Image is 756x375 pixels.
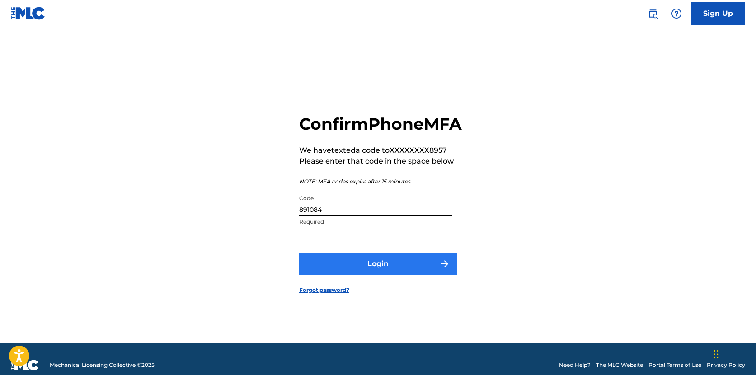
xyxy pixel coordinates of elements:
[299,286,349,294] a: Forgot password?
[299,145,462,156] p: We have texted a code to XXXXXXXX8957
[648,8,658,19] img: search
[671,8,682,19] img: help
[11,7,46,20] img: MLC Logo
[299,114,462,134] h2: Confirm Phone MFA
[299,156,462,167] p: Please enter that code in the space below
[299,253,457,275] button: Login
[11,360,39,370] img: logo
[707,361,745,369] a: Privacy Policy
[299,178,462,186] p: NOTE: MFA codes expire after 15 minutes
[596,361,643,369] a: The MLC Website
[648,361,701,369] a: Portal Terms of Use
[439,258,450,269] img: f7272a7cc735f4ea7f67.svg
[711,332,756,375] iframe: Chat Widget
[714,341,719,368] div: Drag
[559,361,591,369] a: Need Help?
[667,5,686,23] div: Help
[50,361,155,369] span: Mechanical Licensing Collective © 2025
[691,2,745,25] a: Sign Up
[299,218,452,226] p: Required
[644,5,662,23] a: Public Search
